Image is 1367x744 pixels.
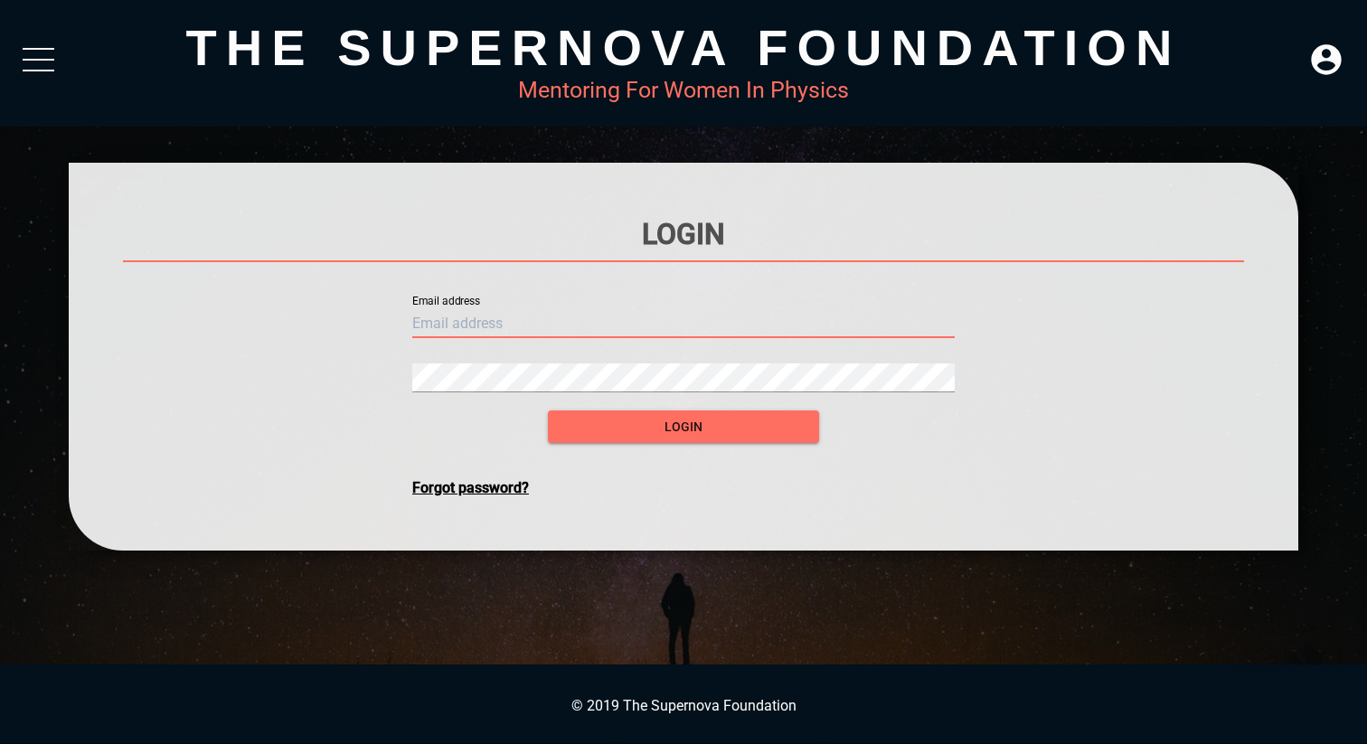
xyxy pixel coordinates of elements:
[548,410,819,444] button: login
[412,479,955,496] div: Forgot password?
[412,309,955,338] input: Email address
[69,77,1299,103] div: Mentoring For Women In Physics
[562,416,805,438] span: login
[123,217,1245,251] h1: Login
[69,18,1299,77] div: The Supernova Foundation
[18,697,1349,714] p: © 2019 The Supernova Foundation
[412,297,480,307] label: Email address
